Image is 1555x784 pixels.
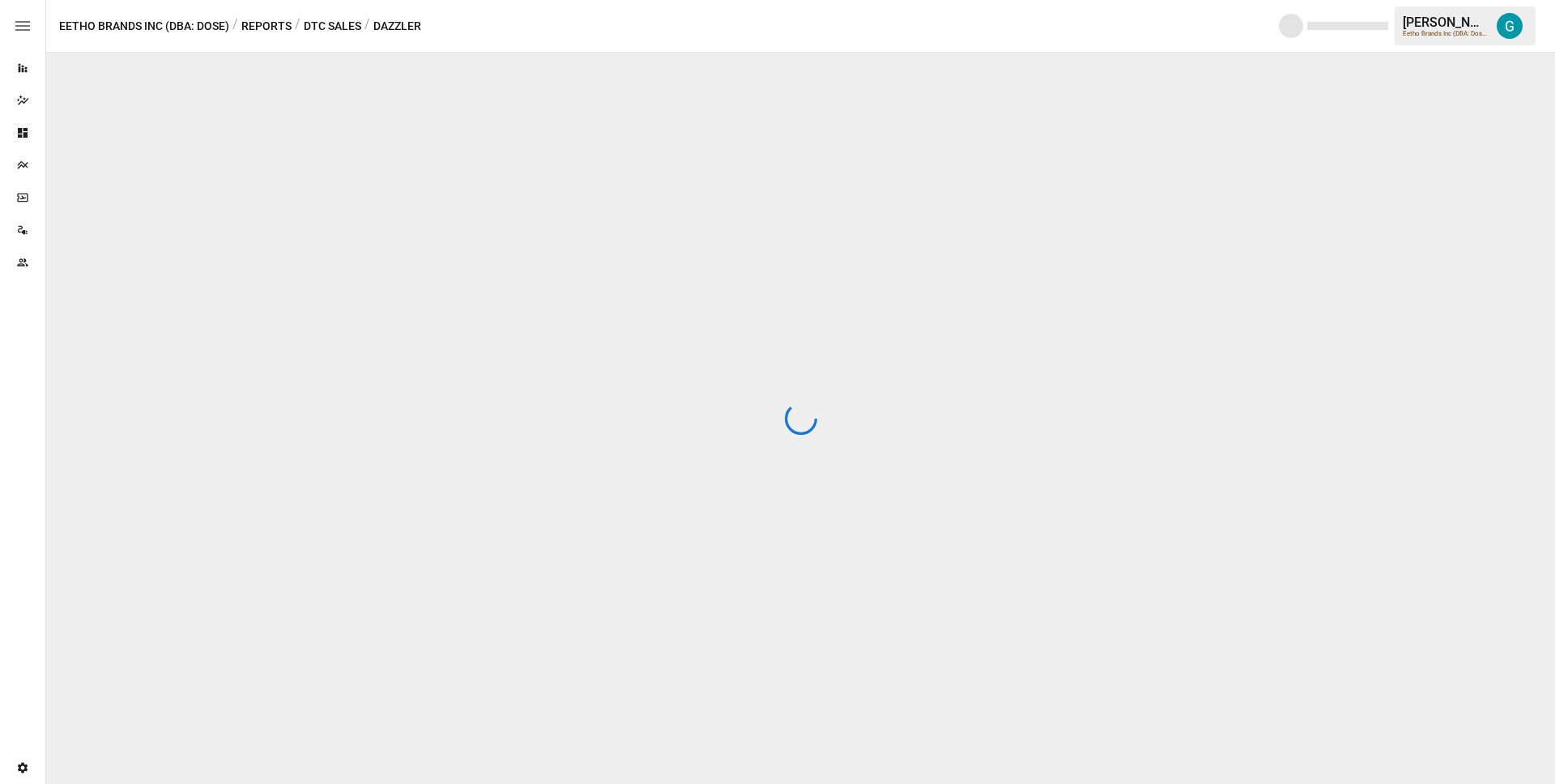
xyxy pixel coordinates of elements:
button: Reports [241,16,292,36]
div: [PERSON_NAME] [1403,15,1487,30]
img: Gavin Acres [1497,13,1523,39]
div: / [295,16,300,36]
div: Eetho Brands Inc (DBA: Dose) [1403,30,1487,37]
button: DTC Sales [304,16,361,36]
button: Gavin Acres [1487,3,1532,49]
div: / [364,16,370,36]
div: / [232,16,238,36]
button: Eetho Brands Inc (DBA: Dose) [59,16,229,36]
